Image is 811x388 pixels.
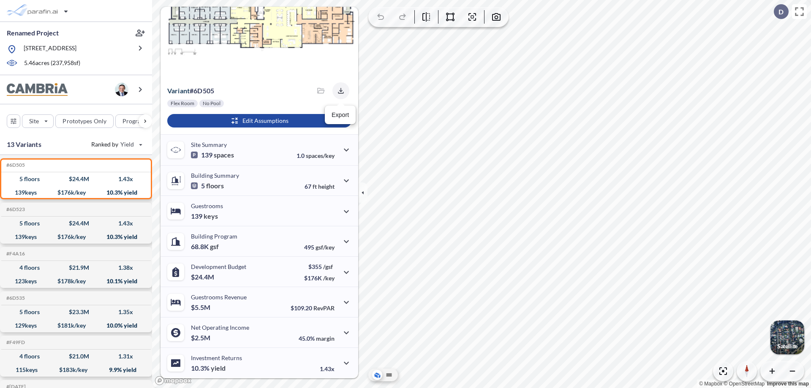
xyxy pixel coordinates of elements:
[767,381,809,387] a: Improve this map
[299,335,335,342] p: 45.0%
[191,172,239,179] p: Building Summary
[191,242,219,251] p: 68.8K
[777,343,797,350] p: Satellite
[191,293,247,301] p: Guestrooms Revenue
[191,233,237,240] p: Building Program
[191,273,215,281] p: $24.4M
[305,183,335,190] p: 67
[24,44,76,54] p: [STREET_ADDRESS]
[167,87,190,95] span: Variant
[29,117,39,125] p: Site
[24,59,80,68] p: 5.46 acres ( 237,958 sf)
[318,183,335,190] span: height
[7,83,68,96] img: BrandImage
[7,28,59,38] p: Renamed Project
[210,242,219,251] span: gsf
[191,303,212,312] p: $5.5M
[191,334,212,342] p: $2.5M
[191,263,246,270] p: Development Budget
[191,212,218,220] p: 139
[5,162,25,168] h5: Click to copy the code
[291,304,335,312] p: $109.20
[55,114,114,128] button: Prototypes Only
[191,354,242,361] p: Investment Returns
[191,141,227,148] p: Site Summary
[778,8,784,16] p: D
[214,151,234,159] span: spaces
[5,206,25,212] h5: Click to copy the code
[167,87,214,95] p: # 6d505
[206,182,224,190] span: floors
[304,274,335,282] p: $176K
[297,152,335,159] p: 1.0
[304,263,335,270] p: $355
[242,117,288,125] p: Edit Assumptions
[320,365,335,372] p: 1.43x
[5,251,25,257] h5: Click to copy the code
[7,139,41,149] p: 13 Variants
[84,138,148,151] button: Ranked by Yield
[372,370,382,380] button: Aerial View
[191,202,223,209] p: Guestrooms
[770,320,804,354] img: Switcher Image
[724,381,765,387] a: OpenStreetMap
[384,370,394,380] button: Site Plan
[155,376,192,385] a: Mapbox homepage
[63,117,106,125] p: Prototypes Only
[171,100,194,107] p: Flex Room
[332,111,349,119] p: Export
[313,183,317,190] span: ft
[115,83,128,96] img: user logo
[191,364,226,372] p: 10.3%
[304,244,335,251] p: 495
[306,152,335,159] span: spaces/key
[316,244,335,251] span: gsf/key
[5,339,25,345] h5: Click to copy the code
[167,114,351,128] button: Edit Assumptions
[191,151,234,159] p: 139
[211,364,226,372] span: yield
[22,114,54,128] button: Site
[203,100,220,107] p: No Pool
[191,324,249,331] p: Net Operating Income
[122,117,146,125] p: Program
[313,304,335,312] span: RevPAR
[770,320,804,354] button: Switcher ImageSatellite
[115,114,161,128] button: Program
[699,381,722,387] a: Mapbox
[5,295,25,301] h5: Click to copy the code
[316,335,335,342] span: margin
[204,212,218,220] span: keys
[120,140,134,149] span: Yield
[191,182,224,190] p: 5
[323,263,333,270] span: /gsf
[323,274,335,282] span: /key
